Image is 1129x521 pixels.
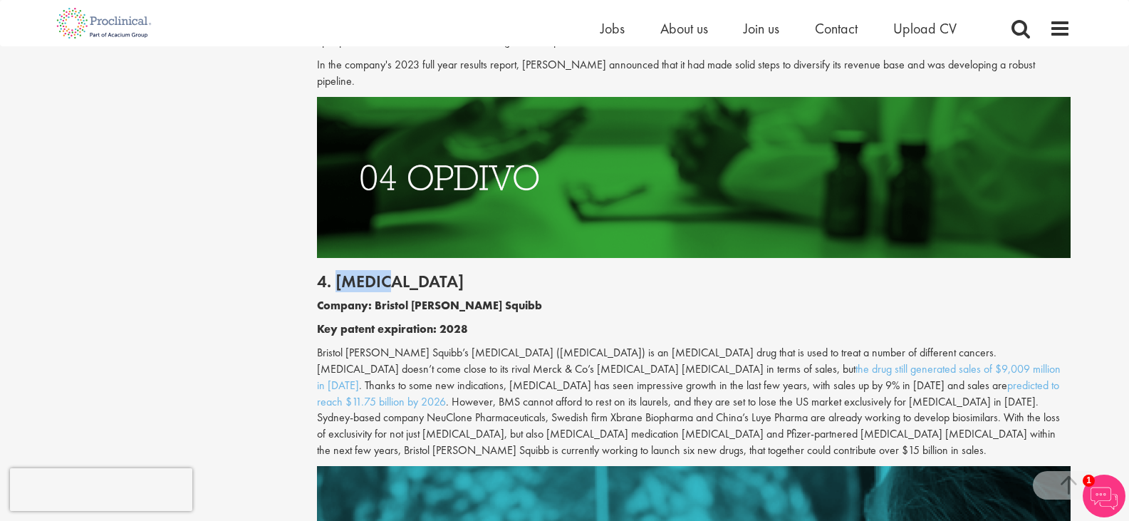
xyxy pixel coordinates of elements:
a: predicted to reach $11.75 billion by 2026 [317,378,1059,409]
a: Jobs [600,19,625,38]
p: Bristol [PERSON_NAME] Squibb’s [MEDICAL_DATA] ([MEDICAL_DATA]) is an [MEDICAL_DATA] drug that is ... [317,345,1071,459]
h2: 4. [MEDICAL_DATA] [317,272,1071,291]
img: Drugs with patents due to expire Opdivo [317,97,1071,258]
b: Company: Bristol [PERSON_NAME] Squibb [317,298,542,313]
a: Contact [815,19,858,38]
iframe: reCAPTCHA [10,468,192,511]
img: Chatbot [1083,475,1125,517]
a: the drug still generated sales of $9,009 million in [DATE] [317,361,1061,393]
a: Upload CV [893,19,957,38]
a: Join us [744,19,779,38]
b: Key patent expiration: 2028 [317,321,468,336]
a: About us [660,19,708,38]
p: In the company's 2023 full year results report, [PERSON_NAME] announced that it had made solid st... [317,57,1071,90]
span: 1 [1083,475,1095,487]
